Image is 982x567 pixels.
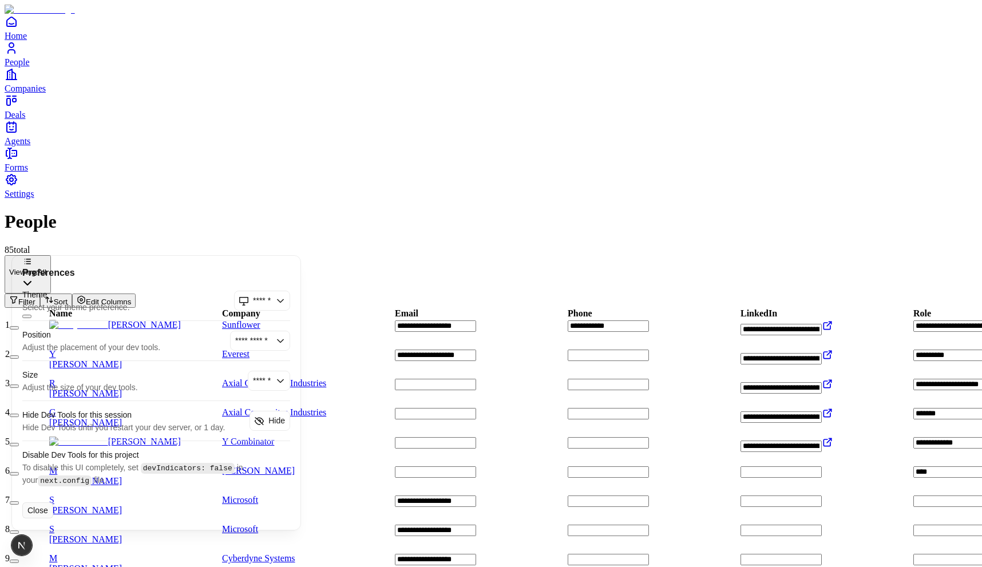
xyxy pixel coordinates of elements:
span: Agents [5,136,30,146]
div: Role [913,308,931,319]
a: S[PERSON_NAME] [49,524,221,545]
a: Forms [5,146,977,172]
a: Companies [5,68,977,93]
a: People [5,41,977,67]
a: Agents [5,120,977,146]
span: 1 [5,320,10,330]
div: LinkedIn [741,308,777,319]
a: Settings [5,173,977,199]
div: M [49,553,221,564]
span: Forms [5,162,28,172]
span: 5 [5,437,10,446]
span: 3 [5,378,10,388]
a: Home [5,15,977,41]
div: Phone [568,308,592,319]
span: Deals [5,110,25,120]
div: Email [395,308,418,319]
div: Viewing: [9,268,46,276]
span: 8 [5,524,10,534]
h1: People [5,211,977,232]
span: Companies [5,84,46,93]
button: Filter [5,294,40,308]
span: Home [5,31,27,41]
span: Settings [5,189,34,199]
a: Cyberdyne Systems [222,553,295,563]
span: 9 [5,553,10,563]
span: People [5,57,30,67]
span: 7 [5,495,10,505]
a: Deals [5,94,977,120]
span: 2 [5,349,10,359]
span: 4 [5,407,10,417]
img: Item Brain Logo [5,5,75,15]
span: 6 [5,466,10,475]
div: 85 total [5,245,977,255]
span: [PERSON_NAME] [49,534,122,544]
